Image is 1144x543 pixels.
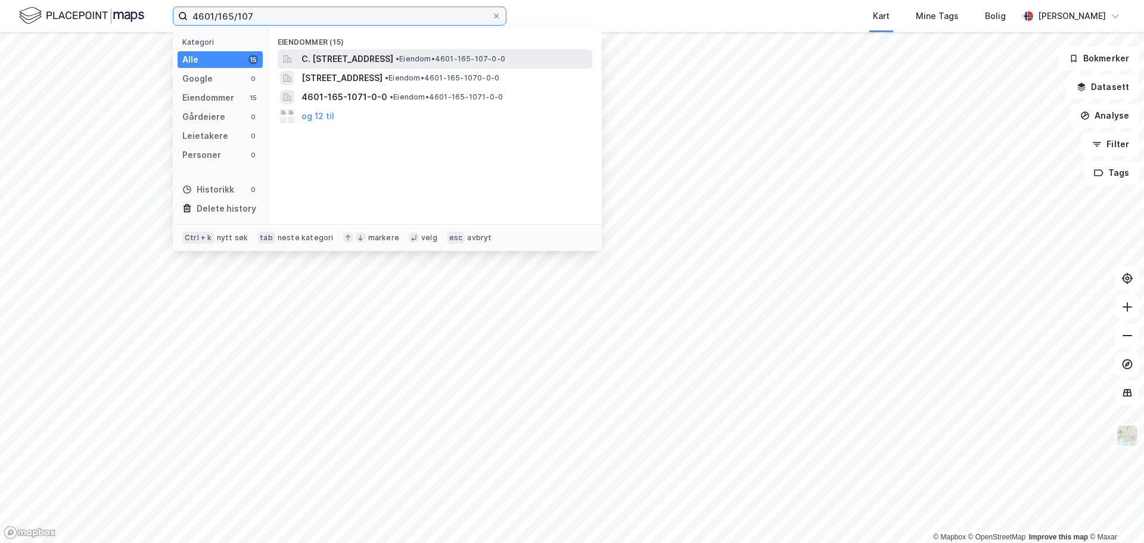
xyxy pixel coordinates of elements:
[248,185,258,194] div: 0
[248,93,258,103] div: 15
[248,131,258,141] div: 0
[396,54,399,63] span: •
[278,233,334,243] div: neste kategori
[301,109,334,123] button: og 12 til
[197,201,256,216] div: Delete history
[301,71,383,85] span: [STREET_ADDRESS]
[873,9,890,23] div: Kart
[1038,9,1106,23] div: [PERSON_NAME]
[1067,75,1139,99] button: Datasett
[1116,424,1139,447] img: Z
[916,9,959,23] div: Mine Tags
[301,52,393,66] span: C. [STREET_ADDRESS]
[1084,161,1139,185] button: Tags
[1082,132,1139,156] button: Filter
[182,129,228,143] div: Leietakere
[1084,486,1144,543] iframe: Chat Widget
[421,233,437,243] div: velg
[182,91,234,105] div: Eiendommer
[19,5,144,26] img: logo.f888ab2527a4732fd821a326f86c7f29.svg
[1084,486,1144,543] div: Kontrollprogram for chat
[385,73,499,83] span: Eiendom • 4601-165-1070-0-0
[182,148,221,162] div: Personer
[248,112,258,122] div: 0
[257,232,275,244] div: tab
[1059,46,1139,70] button: Bokmerker
[1029,533,1088,541] a: Improve this map
[467,233,492,243] div: avbryt
[182,232,214,244] div: Ctrl + k
[447,232,465,244] div: esc
[182,110,225,124] div: Gårdeiere
[182,38,263,46] div: Kategori
[268,28,602,49] div: Eiendommer (15)
[390,92,503,102] span: Eiendom • 4601-165-1071-0-0
[933,533,966,541] a: Mapbox
[390,92,393,101] span: •
[968,533,1026,541] a: OpenStreetMap
[396,54,505,64] span: Eiendom • 4601-165-107-0-0
[248,150,258,160] div: 0
[217,233,248,243] div: nytt søk
[182,52,198,67] div: Alle
[248,55,258,64] div: 15
[385,73,388,82] span: •
[985,9,1006,23] div: Bolig
[188,7,492,25] input: Søk på adresse, matrikkel, gårdeiere, leietakere eller personer
[4,526,56,539] a: Mapbox homepage
[1070,104,1139,128] button: Analyse
[301,90,387,104] span: 4601-165-1071-0-0
[182,72,213,86] div: Google
[368,233,399,243] div: markere
[248,74,258,83] div: 0
[182,182,234,197] div: Historikk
